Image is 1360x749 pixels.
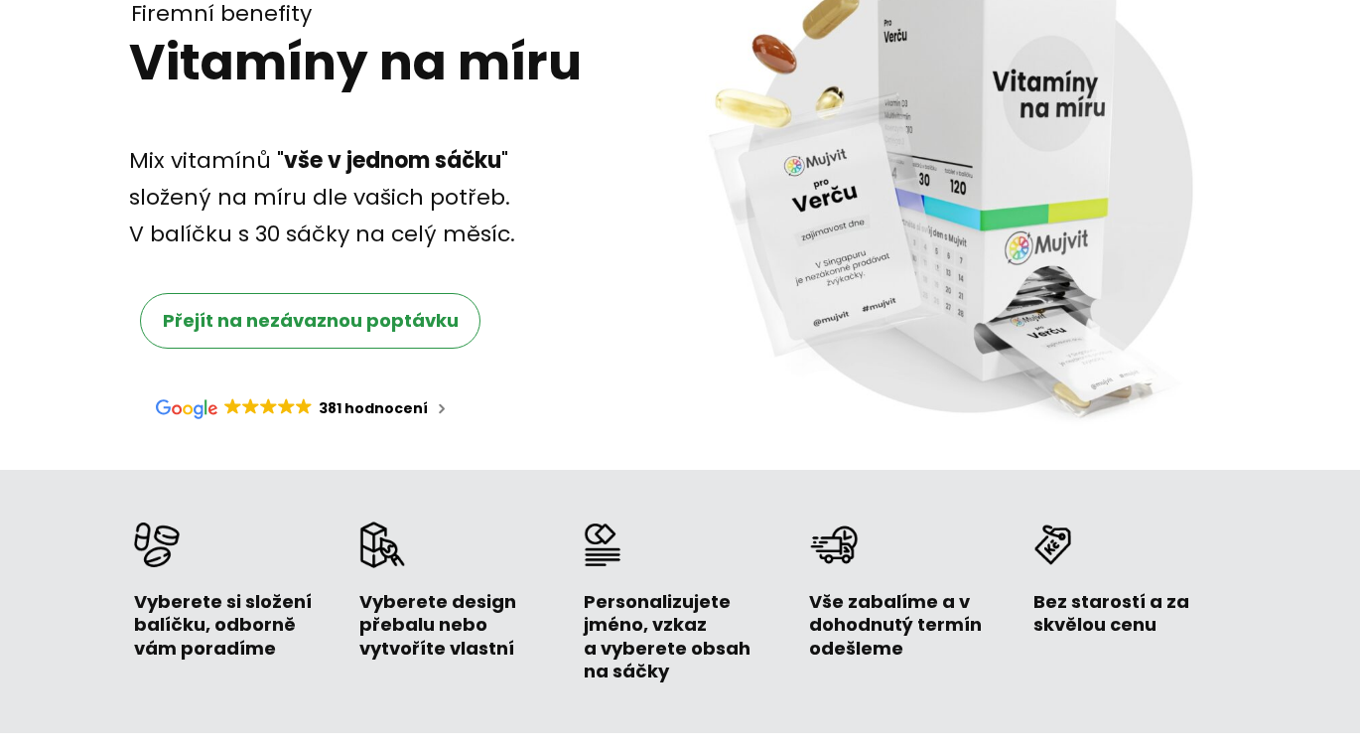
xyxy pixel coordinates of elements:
h3: Vyberete si složení balíčku, odborně vám poradíme [134,590,327,660]
h3: Vše zabalíme a v dohodnutý termín odešleme [809,590,1002,660]
h3: Vyberete design přebalu nebo vytvoříte vlastní [359,590,552,660]
p: Mix vitamínů " " složený na míru dle vašich potřeb. V balíčku s 30 sáčky na celý měsíc. [129,142,594,253]
h3: Bez starostí a za skvělou cenu [1033,590,1226,637]
h3: Personalizujete jméno, vzkaz a vyberete obsah na sáčky [584,590,776,683]
h1: Vitamíny na míru [129,33,592,92]
a: Google GoogleGoogleGoogleGoogleGoogle 381 hodnocení [133,378,471,440]
p: Firemní benefity [131,1,592,27]
strong: vše v jednom sáčku [284,145,501,176]
span: Přejít na nezávaznou poptávku [163,308,459,333]
a: Přejít na nezávaznou poptávku [140,293,480,349]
